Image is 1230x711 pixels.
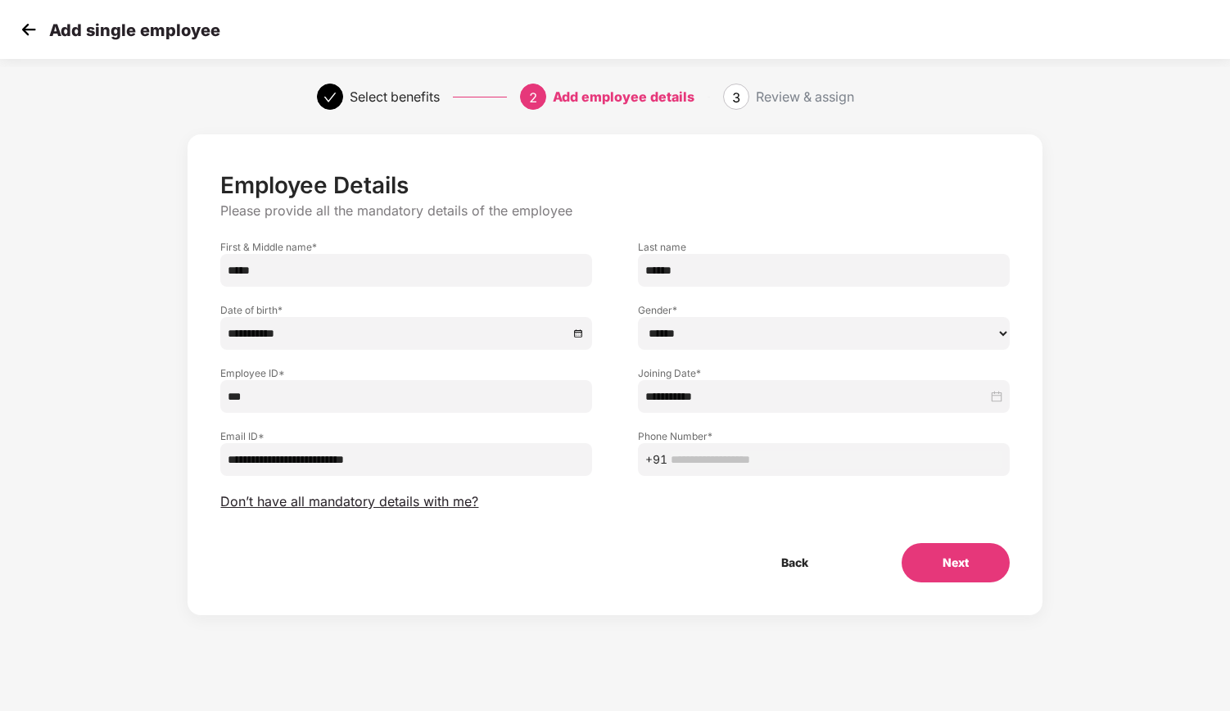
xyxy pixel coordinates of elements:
label: Phone Number [638,429,1010,443]
label: Joining Date [638,366,1010,380]
img: svg+xml;base64,PHN2ZyB4bWxucz0iaHR0cDovL3d3dy53My5vcmcvMjAwMC9zdmciIHdpZHRoPSIzMCIgaGVpZ2h0PSIzMC... [16,17,41,42]
div: Add employee details [553,84,694,110]
p: Add single employee [49,20,220,40]
label: First & Middle name [220,240,592,254]
div: Review & assign [756,84,854,110]
label: Date of birth [220,303,592,317]
span: +91 [645,451,667,469]
span: Don’t have all mandatory details with me? [220,493,478,510]
label: Employee ID [220,366,592,380]
label: Last name [638,240,1010,254]
p: Please provide all the mandatory details of the employee [220,202,1009,220]
label: Email ID [220,429,592,443]
div: Select benefits [350,84,440,110]
span: 2 [529,89,537,106]
span: 3 [732,89,740,106]
button: Next [902,543,1010,582]
p: Employee Details [220,171,1009,199]
button: Back [740,543,849,582]
label: Gender [638,303,1010,317]
span: check [323,91,337,104]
